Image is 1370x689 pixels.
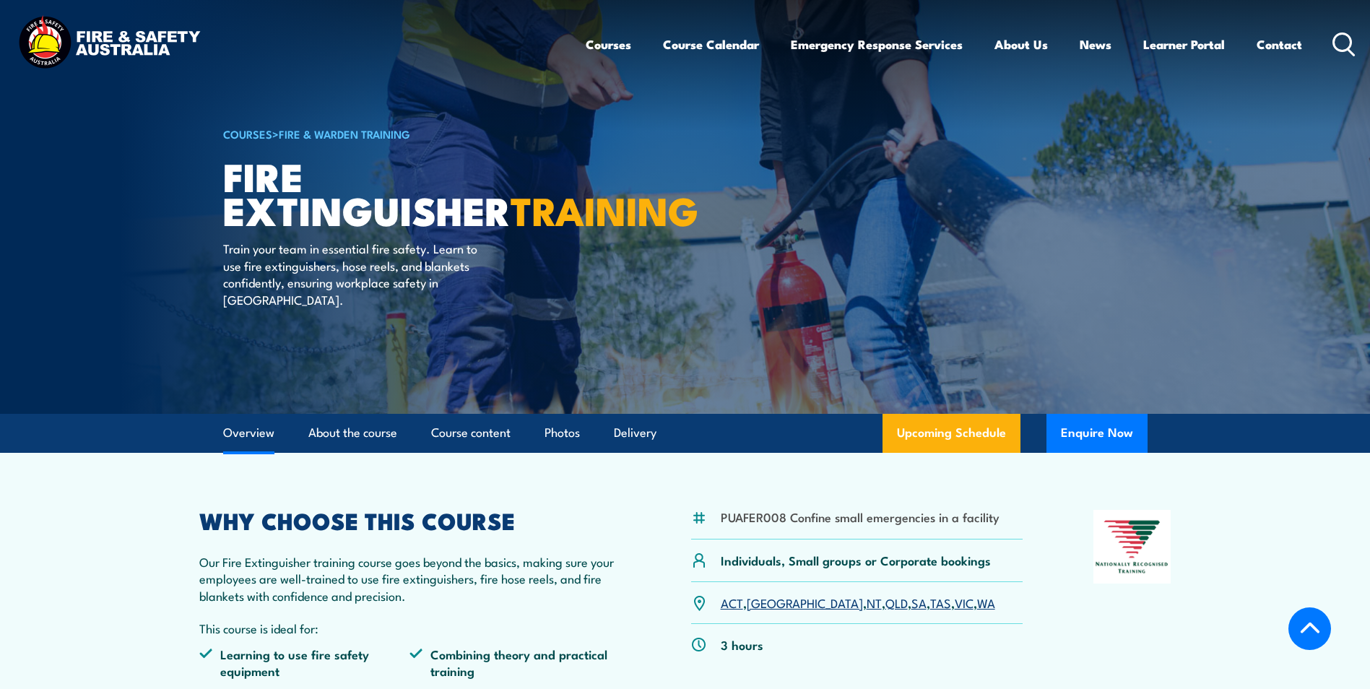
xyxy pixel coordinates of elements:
a: Emergency Response Services [791,25,963,64]
img: Nationally Recognised Training logo. [1093,510,1171,584]
p: 3 hours [721,636,763,653]
p: Our Fire Extinguisher training course goes beyond the basics, making sure your employees are well... [199,553,621,604]
p: Individuals, Small groups or Corporate bookings [721,552,991,568]
a: ACT [721,594,743,611]
a: SA [911,594,927,611]
a: Contact [1257,25,1302,64]
a: Course content [431,414,511,452]
p: , , , , , , , [721,594,995,611]
a: Fire & Warden Training [279,126,410,142]
a: TAS [930,594,951,611]
li: Learning to use fire safety equipment [199,646,410,680]
a: Course Calendar [663,25,759,64]
strong: TRAINING [511,179,698,239]
a: About Us [994,25,1048,64]
a: Courses [586,25,631,64]
a: Overview [223,414,274,452]
a: About the course [308,414,397,452]
a: WA [977,594,995,611]
a: News [1080,25,1111,64]
a: [GEOGRAPHIC_DATA] [747,594,863,611]
li: PUAFER008 Confine small emergencies in a facility [721,508,1000,525]
a: VIC [955,594,974,611]
a: Upcoming Schedule [883,414,1020,453]
a: NT [867,594,882,611]
a: Delivery [614,414,656,452]
a: Learner Portal [1143,25,1225,64]
a: QLD [885,594,908,611]
h2: WHY CHOOSE THIS COURSE [199,510,621,530]
a: COURSES [223,126,272,142]
li: Combining theory and practical training [409,646,620,680]
p: Train your team in essential fire safety. Learn to use fire extinguishers, hose reels, and blanke... [223,240,487,308]
a: Photos [545,414,580,452]
h6: > [223,125,580,142]
h1: Fire Extinguisher [223,159,580,226]
button: Enquire Now [1046,414,1148,453]
p: This course is ideal for: [199,620,621,636]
